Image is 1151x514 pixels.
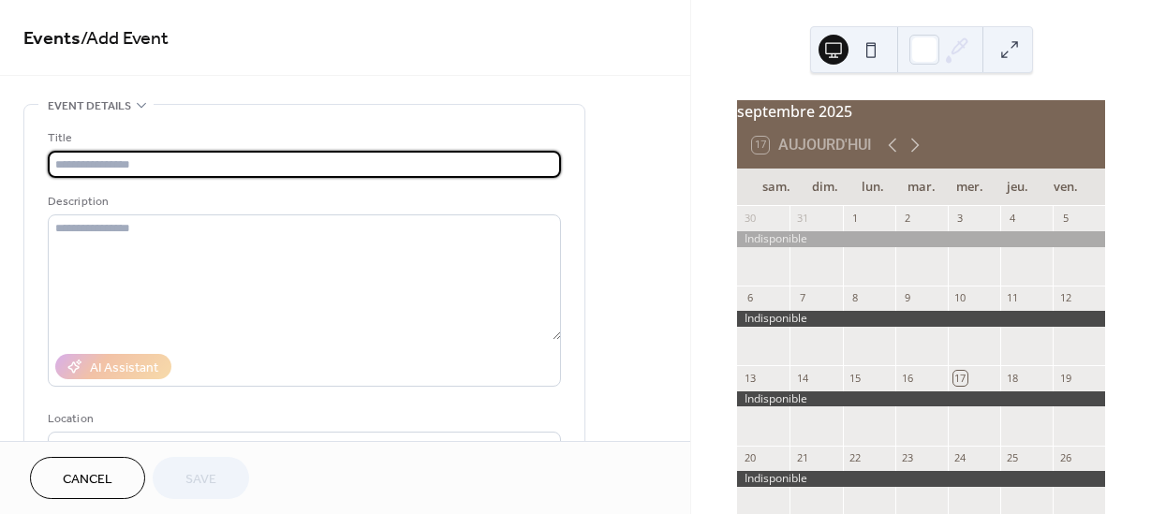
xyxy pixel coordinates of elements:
[901,451,915,465] div: 23
[953,451,967,465] div: 24
[737,231,1105,247] div: Indisponible
[901,291,915,305] div: 9
[1058,451,1072,465] div: 26
[737,311,1105,327] div: Indisponible
[30,457,145,499] button: Cancel
[953,371,967,385] div: 17
[1058,371,1072,385] div: 19
[901,212,915,226] div: 2
[63,470,112,490] span: Cancel
[848,371,863,385] div: 15
[848,291,863,305] div: 8
[743,371,757,385] div: 13
[48,128,557,148] div: Title
[48,409,557,429] div: Location
[1006,371,1020,385] div: 18
[23,21,81,57] a: Events
[737,391,1105,407] div: Indisponible
[48,192,557,212] div: Description
[1058,291,1072,305] div: 12
[795,212,809,226] div: 31
[795,371,809,385] div: 14
[1006,212,1020,226] div: 4
[48,96,131,116] span: Event details
[953,212,967,226] div: 3
[1006,291,1020,305] div: 11
[953,291,967,305] div: 10
[901,371,915,385] div: 16
[945,169,994,206] div: mer.
[801,169,849,206] div: dim.
[81,21,169,57] span: / Add Event
[743,291,757,305] div: 6
[848,169,897,206] div: lun.
[848,451,863,465] div: 22
[737,471,1105,487] div: Indisponible
[795,451,809,465] div: 21
[994,169,1042,206] div: jeu.
[795,291,809,305] div: 7
[743,451,757,465] div: 20
[1041,169,1090,206] div: ven.
[897,169,946,206] div: mar.
[743,212,757,226] div: 30
[1058,212,1072,226] div: 5
[1006,451,1020,465] div: 25
[752,169,801,206] div: sam.
[848,212,863,226] div: 1
[737,100,1105,123] div: septembre 2025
